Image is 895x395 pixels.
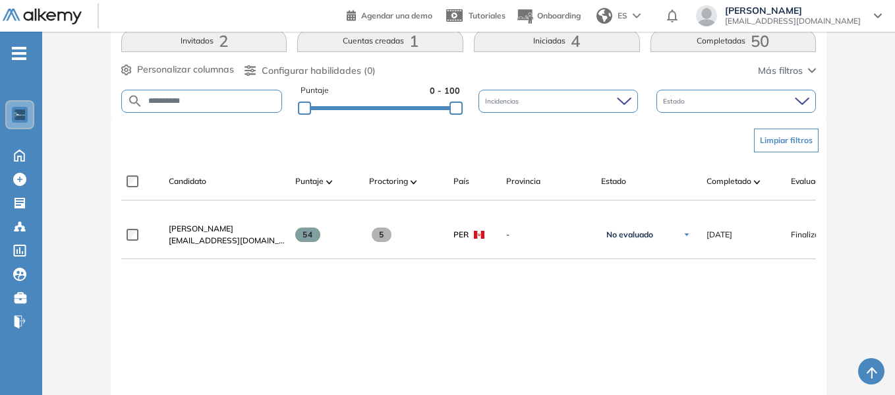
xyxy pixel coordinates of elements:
[453,175,469,187] span: País
[169,223,285,235] a: [PERSON_NAME]
[169,235,285,247] span: [EMAIL_ADDRESS][DOMAIN_NAME]
[606,229,653,240] span: No evaluado
[301,84,329,97] span: Puntaje
[754,180,761,184] img: [missing "en.ARROW_ALT" translation]
[121,63,234,76] button: Personalizar columnas
[754,129,819,152] button: Limpiar filtros
[506,175,540,187] span: Provincia
[516,2,581,30] button: Onboarding
[127,93,143,109] img: SEARCH_ALT
[596,8,612,24] img: world
[12,52,26,55] i: -
[791,229,828,241] span: Finalizado
[14,109,25,120] img: https://assets.alkemy.org/workspaces/1802/d452bae4-97f6-47ab-b3bf-1c40240bc960.jpg
[683,231,691,239] img: Ícono de flecha
[485,96,521,106] span: Incidencias
[347,7,432,22] a: Agendar una demo
[474,231,484,239] img: PER
[411,180,417,184] img: [missing "en.ARROW_ALT" translation]
[326,180,333,184] img: [missing "en.ARROW_ALT" translation]
[169,175,206,187] span: Candidato
[169,224,233,233] span: [PERSON_NAME]
[758,64,816,78] button: Más filtros
[361,11,432,20] span: Agendar una demo
[369,175,408,187] span: Proctoring
[137,63,234,76] span: Personalizar columnas
[725,5,861,16] span: [PERSON_NAME]
[656,90,816,113] div: Estado
[295,228,321,242] span: 54
[618,10,627,22] span: ES
[474,30,640,52] button: Iniciadas4
[707,229,732,241] span: [DATE]
[121,30,287,52] button: Invitados2
[297,30,463,52] button: Cuentas creadas1
[663,96,687,106] span: Estado
[506,229,591,241] span: -
[453,229,469,241] span: PER
[725,16,861,26] span: [EMAIL_ADDRESS][DOMAIN_NAME]
[478,90,638,113] div: Incidencias
[791,175,830,187] span: Evaluación
[601,175,626,187] span: Estado
[430,84,460,97] span: 0 - 100
[537,11,581,20] span: Onboarding
[245,64,376,78] button: Configurar habilidades (0)
[758,64,803,78] span: Más filtros
[262,64,376,78] span: Configurar habilidades (0)
[633,13,641,18] img: arrow
[707,175,751,187] span: Completado
[295,175,324,187] span: Puntaje
[3,9,82,25] img: Logo
[372,228,392,242] span: 5
[650,30,817,52] button: Completadas50
[469,11,505,20] span: Tutoriales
